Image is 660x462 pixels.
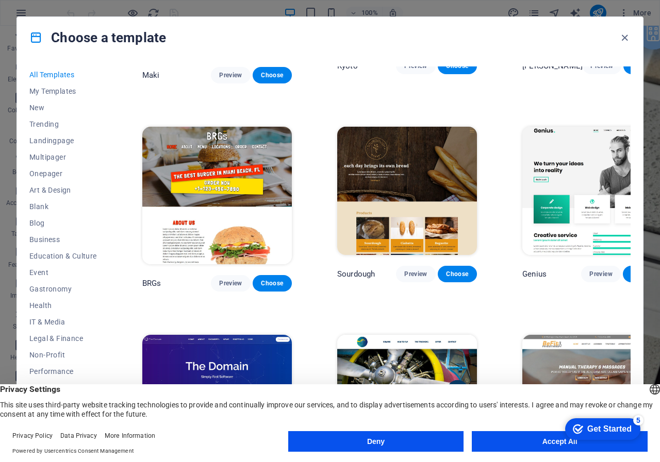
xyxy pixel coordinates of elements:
span: Event [29,268,97,277]
div: Get Started [30,11,75,21]
button: Art & Design [29,182,97,198]
button: Preview [581,266,620,282]
span: Trending [29,120,97,128]
span: IT & Media [29,318,97,326]
span: Choose [261,279,284,287]
p: BRGs [142,278,161,288]
div: Get Started 5 items remaining, 0% complete [8,5,84,27]
button: Trending [29,116,97,132]
button: Performance [29,363,97,380]
div: 5 [76,2,87,12]
span: Health [29,301,97,310]
span: Blog [29,219,97,227]
span: Art & Design [29,186,97,194]
img: BRGs [142,127,292,265]
button: Choose [253,67,292,83]
span: Preview [219,279,242,287]
button: Choose [438,266,477,282]
button: Choose [253,275,292,292]
button: Education & Culture [29,248,97,264]
span: New [29,104,97,112]
p: Genius [522,269,547,279]
p: Sourdough [337,269,375,279]
button: Multipager [29,149,97,165]
button: Legal & Finance [29,330,97,347]
span: Portfolio [29,384,97,392]
span: Onepager [29,169,97,178]
span: Legal & Finance [29,334,97,343]
button: Portfolio [29,380,97,396]
span: Blank [29,202,97,211]
span: Landingpage [29,136,97,145]
span: Preview [404,270,427,278]
button: Health [29,297,97,314]
span: Preview [219,71,242,79]
p: Maki [142,70,160,80]
img: Sourdough [337,127,477,255]
button: Business [29,231,97,248]
button: Blank [29,198,97,215]
button: All Templates [29,66,97,83]
span: Performance [29,367,97,375]
span: Gastronomy [29,285,97,293]
span: Business [29,235,97,244]
button: Event [29,264,97,281]
button: Non-Profit [29,347,97,363]
button: My Templates [29,83,97,99]
span: Education & Culture [29,252,97,260]
span: Choose [261,71,284,79]
button: IT & Media [29,314,97,330]
button: Blog [29,215,97,231]
h4: Choose a template [29,29,166,46]
span: Choose [446,270,469,278]
button: New [29,99,97,116]
button: Gastronomy [29,281,97,297]
span: My Templates [29,87,97,95]
button: Preview [396,266,435,282]
button: Onepager [29,165,97,182]
span: Multipager [29,153,97,161]
span: All Templates [29,71,97,79]
span: Non-Profit [29,351,97,359]
button: Preview [211,67,250,83]
button: Landingpage [29,132,97,149]
button: Preview [211,275,250,292]
span: Preview [589,270,612,278]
